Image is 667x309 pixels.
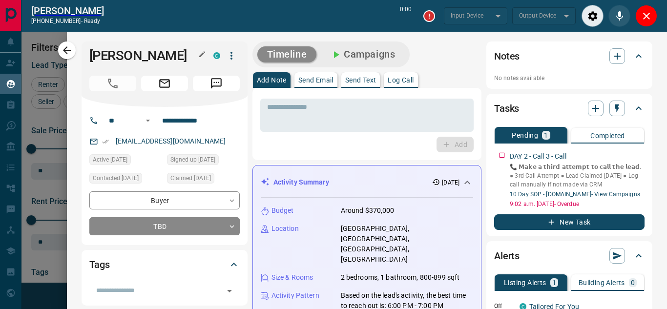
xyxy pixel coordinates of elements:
[93,173,139,183] span: Contacted [DATE]
[102,138,109,145] svg: Email Verified
[494,101,519,116] h2: Tasks
[273,177,329,187] p: Activity Summary
[510,191,640,198] a: 10 Day SOP - [DOMAIN_NAME]- View Campaigns
[510,151,566,162] p: DAY 2 - Call 3 - Call
[271,224,299,234] p: Location
[341,206,395,216] p: Around $370,000
[341,272,460,283] p: 2 bedrooms, 1 bathroom, 800-899 sqft
[261,173,473,191] div: Activity Summary[DATE]
[442,178,459,187] p: [DATE]
[116,137,226,145] a: [EMAIL_ADDRESS][DOMAIN_NAME]
[89,154,162,168] div: Mon Aug 11 2025
[89,48,199,63] h1: [PERSON_NAME]
[31,17,104,25] p: [PHONE_NUMBER] -
[494,244,645,268] div: Alerts
[257,46,317,62] button: Timeline
[388,77,414,83] p: Log Call
[271,272,313,283] p: Size & Rooms
[89,257,110,272] h2: Tags
[142,115,154,126] button: Open
[89,191,240,209] div: Buyer
[512,132,538,139] p: Pending
[608,5,630,27] div: Mute
[93,155,127,165] span: Active [DATE]
[298,77,333,83] p: Send Email
[494,74,645,82] p: No notes available
[510,200,645,208] p: 9:02 a.m. [DATE] - Overdue
[31,5,104,17] h2: [PERSON_NAME]
[579,279,625,286] p: Building Alerts
[494,48,520,64] h2: Notes
[167,154,240,168] div: Mon Aug 11 2025
[494,214,645,230] button: New Task
[89,76,136,91] span: Call
[341,224,473,265] p: [GEOGRAPHIC_DATA], [GEOGRAPHIC_DATA], [GEOGRAPHIC_DATA], [GEOGRAPHIC_DATA]
[223,284,236,298] button: Open
[213,52,220,59] div: condos.ca
[345,77,376,83] p: Send Text
[84,18,101,24] span: ready
[193,76,240,91] span: Message
[631,279,635,286] p: 0
[167,173,240,186] div: Mon Aug 11 2025
[89,253,240,276] div: Tags
[494,97,645,120] div: Tasks
[552,279,556,286] p: 1
[400,5,412,27] p: 0:00
[590,132,625,139] p: Completed
[271,206,294,216] p: Budget
[582,5,604,27] div: Audio Settings
[320,46,405,62] button: Campaigns
[494,44,645,68] div: Notes
[257,77,287,83] p: Add Note
[544,132,548,139] p: 1
[635,5,657,27] div: Close
[494,248,520,264] h2: Alerts
[271,290,319,301] p: Activity Pattern
[170,155,215,165] span: Signed up [DATE]
[510,163,645,189] p: 📞 𝗠𝗮𝗸𝗲 𝗮 𝘁𝗵𝗶𝗿𝗱 𝗮𝘁𝘁𝗲𝗺𝗽𝘁 𝘁𝗼 𝗰𝗮𝗹𝗹 𝘁𝗵𝗲 𝗹𝗲𝗮𝗱. ● 3rd Call Attempt ● Lead Claimed [DATE] ● Log call manu...
[170,173,211,183] span: Claimed [DATE]
[89,217,240,235] div: TBD
[141,76,188,91] span: Email
[504,279,546,286] p: Listing Alerts
[89,173,162,186] div: Tue Aug 12 2025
